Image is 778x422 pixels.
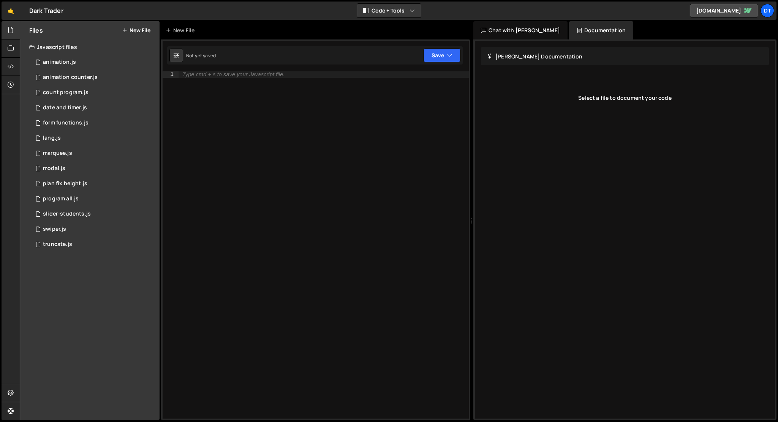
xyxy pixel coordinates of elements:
div: Documentation [569,21,633,39]
a: 🤙 [2,2,20,20]
div: 13586/34182.js [29,115,160,131]
div: 13586/34201.js [29,146,160,161]
div: modal.js [43,165,65,172]
div: truncate.js [43,241,72,248]
div: Dark Trader [29,6,63,15]
div: Select a file to document your code [481,83,769,113]
div: 13586/34526.js [29,100,160,115]
div: 13586/35280.js [29,237,160,252]
div: 13586/34200.js [29,70,160,85]
div: 13586/34533.js [29,85,160,100]
a: DT [761,4,774,17]
div: marquee.js [43,150,72,157]
div: Not yet saved [186,52,216,59]
div: swiper.js [43,226,66,233]
div: 1 [163,71,179,78]
div: slider-students.js [43,211,91,217]
div: plan fix height.js [43,180,87,187]
div: New File [166,27,198,34]
button: New File [122,27,150,33]
a: [DOMAIN_NAME] [690,4,758,17]
div: 13586/34534.js [29,191,160,206]
div: Chat with [PERSON_NAME] [473,21,568,39]
h2: Files [29,26,43,35]
div: 13586/35181.js [29,206,160,222]
div: form functions.js [43,120,89,126]
button: Code + Tools [357,4,421,17]
div: 13586/34178.js [29,176,160,191]
div: 13586/34186.js [29,222,160,237]
div: Type cmd + s to save your Javascript file. [182,72,285,77]
div: Javascript files [20,39,160,55]
div: count program.js [43,89,89,96]
button: Save [424,49,460,62]
div: program all.js [43,195,79,202]
div: 13586/34183.js [29,161,160,176]
h2: [PERSON_NAME] Documentation [487,53,583,60]
div: animation counter.js [43,74,98,81]
div: 13586/34761.js [29,131,160,146]
div: animation.js [43,59,76,66]
div: lang.js [43,135,61,142]
div: 13586/34188.js [29,55,160,70]
div: date and timer.js [43,104,87,111]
